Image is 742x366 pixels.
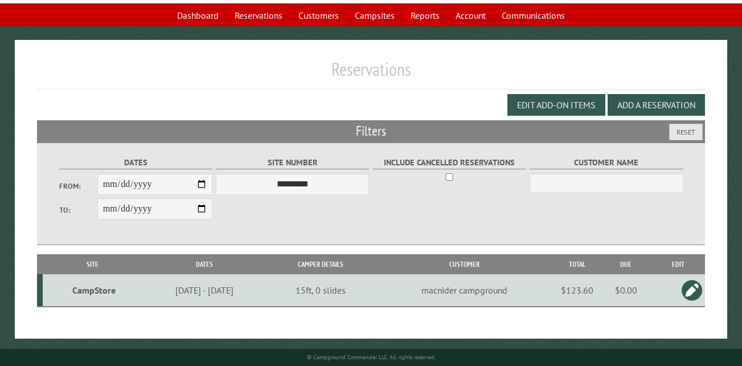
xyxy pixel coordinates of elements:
a: Campsites [348,5,401,26]
label: Site Number [216,156,369,169]
th: Edit [652,254,705,274]
label: Customer Name [530,156,683,169]
label: From: [59,181,97,192]
a: Dashboard [170,5,226,26]
label: Include Cancelled Reservations [373,156,526,169]
td: 15ft, 0 slides [267,274,375,307]
label: Dates [59,156,212,169]
th: Total [555,254,600,274]
h1: Reservations [37,58,705,90]
th: Due [600,254,652,274]
button: Edit Add-on Items [507,94,605,116]
a: Reports [404,5,446,26]
button: Add a Reservation [608,94,705,116]
a: Account [449,5,493,26]
a: Customers [292,5,346,26]
td: $123.60 [555,274,600,307]
a: Reservations [228,5,289,26]
div: [DATE] - [DATE] [144,284,264,296]
h2: Filters [37,120,705,142]
div: CampStore [47,284,141,296]
th: Site [43,254,142,274]
th: Camper Details [267,254,375,274]
th: Dates [142,254,267,274]
th: Customer [374,254,554,274]
small: © Campground Commander LLC. All rights reserved. [307,353,436,361]
td: macnider campground [374,274,554,307]
td: $0.00 [600,274,652,307]
button: Reset [669,124,703,140]
a: Communications [495,5,572,26]
label: To: [59,205,97,215]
